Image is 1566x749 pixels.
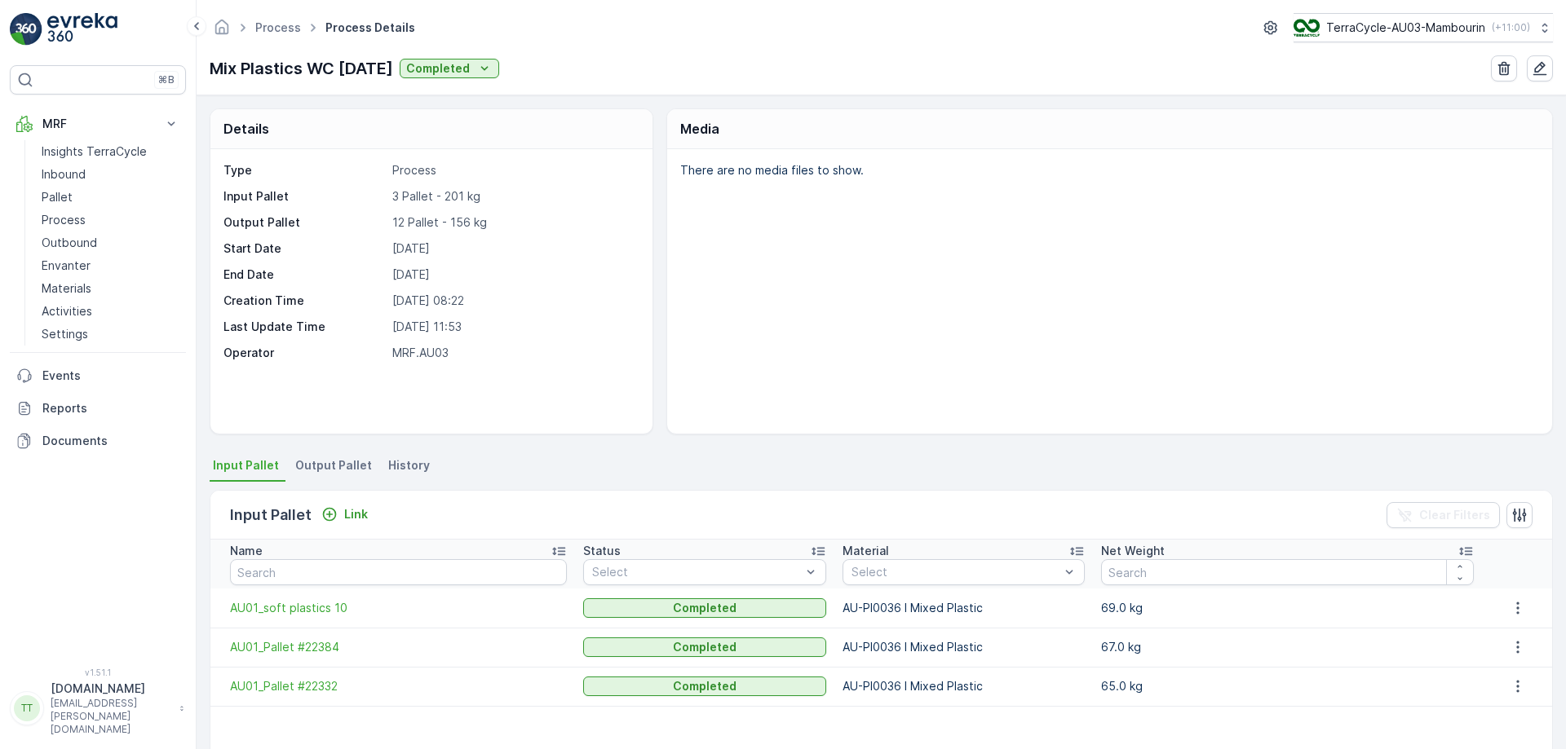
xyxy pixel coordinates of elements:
p: Mix Plastics WC [DATE] [210,56,393,81]
a: AU01_Pallet #22332 [230,678,567,694]
button: TerraCycle-AU03-Mambourin(+11:00) [1294,13,1553,42]
img: logo [10,13,42,46]
p: [DATE] [392,267,635,283]
p: [EMAIL_ADDRESS][PERSON_NAME][DOMAIN_NAME] [51,697,171,736]
p: End Date [223,267,386,283]
button: TT[DOMAIN_NAME][EMAIL_ADDRESS][PERSON_NAME][DOMAIN_NAME] [10,681,186,736]
button: Completed [583,598,825,618]
p: Documents [42,433,179,449]
p: 65.0 kg [1101,678,1474,694]
a: Outbound [35,231,186,254]
p: 69.0 kg [1101,600,1474,616]
a: AU01_Pallet #22384 [230,639,567,655]
p: Reports [42,400,179,416]
a: Insights TerraCycle [35,140,186,163]
button: Completed [583,676,825,696]
div: TT [14,695,40,721]
p: [DOMAIN_NAME] [51,681,171,697]
p: There are no media files to show. [680,162,1535,178]
button: Completed [400,59,499,78]
p: Last Update Time [223,319,386,335]
p: Events [42,368,179,384]
p: Select [852,564,1059,580]
a: Reports [10,392,186,425]
p: ⌘B [158,73,175,86]
a: Events [10,359,186,392]
p: Clear Filters [1419,507,1490,523]
a: Homepage [213,24,231,38]
p: Outbound [42,235,97,251]
p: Name [230,543,263,559]
p: ( +11:00 ) [1492,21,1530,34]
input: Search [1101,559,1474,585]
p: MRF [42,116,153,132]
p: MRF.AU03 [392,345,635,361]
p: Operator [223,345,386,361]
p: AU-PI0036 I Mixed Plastic [843,600,1085,616]
img: image_D6FFc8H.png [1294,19,1320,37]
p: [DATE] [392,240,635,257]
p: Inbound [42,166,86,183]
span: v 1.51.1 [10,667,186,677]
a: Process [35,209,186,231]
p: Activities [42,303,92,319]
p: Settings [42,326,88,342]
button: Completed [583,637,825,657]
p: AU-PI0036 I Mixed Plastic [843,678,1085,694]
button: Clear Filters [1387,502,1500,528]
p: Completed [673,639,737,655]
p: Input Pallet [230,504,312,527]
button: MRF [10,108,186,140]
input: Search [230,559,567,585]
a: Process [255,20,301,34]
p: Link [344,506,368,522]
p: AU-PI0036 I Mixed Plastic [843,639,1085,655]
p: Envanter [42,258,91,274]
p: [DATE] 08:22 [392,293,635,309]
p: Select [592,564,800,580]
p: Input Pallet [223,188,386,205]
a: Settings [35,323,186,346]
p: Creation Time [223,293,386,309]
a: Inbound [35,163,186,186]
span: Process Details [322,20,418,36]
a: Documents [10,425,186,457]
span: History [388,457,430,474]
p: Completed [673,600,737,616]
p: Material [843,543,889,559]
p: Completed [673,678,737,694]
p: Output Pallet [223,214,386,231]
p: Pallet [42,189,73,205]
p: Insights TerraCycle [42,143,147,160]
p: TerraCycle-AU03-Mambourin [1326,20,1485,36]
a: AU01_soft plastics 10 [230,600,567,616]
p: Start Date [223,240,386,257]
img: logo_light-DOdMpM7g.png [47,13,117,46]
a: Envanter [35,254,186,277]
p: 12 Pallet - 156 kg [392,214,635,231]
p: Net Weight [1101,543,1165,559]
p: Details [223,119,269,139]
p: Process [42,212,86,228]
a: Pallet [35,186,186,209]
p: Materials [42,280,91,297]
span: Input Pallet [213,457,279,474]
span: Output Pallet [295,457,372,474]
p: Completed [406,60,470,77]
p: 3 Pallet - 201 kg [392,188,635,205]
a: Materials [35,277,186,300]
p: [DATE] 11:53 [392,319,635,335]
p: Process [392,162,635,178]
p: Status [583,543,621,559]
button: Link [315,504,374,524]
p: Type [223,162,386,178]
p: Media [680,119,719,139]
p: 67.0 kg [1101,639,1474,655]
a: Activities [35,300,186,323]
